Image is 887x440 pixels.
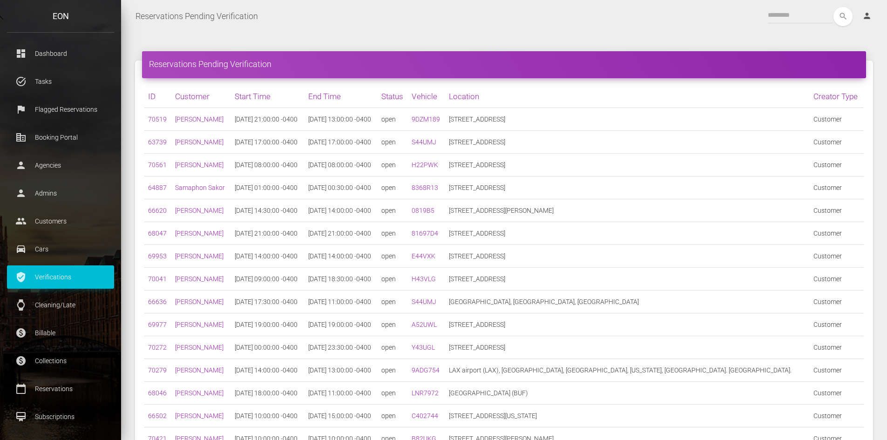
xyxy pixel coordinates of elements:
td: [DATE] 18:00:00 -0400 [231,382,304,405]
td: Customer [810,405,864,427]
a: H43VLG [412,275,436,283]
td: open [378,222,408,245]
td: open [378,154,408,176]
a: calendar_today Reservations [7,377,114,400]
td: [DATE] 00:00:00 -0400 [231,336,304,359]
a: 9DZM189 [412,115,440,123]
a: corporate_fare Booking Portal [7,126,114,149]
td: open [378,131,408,154]
th: Start Time [231,85,304,108]
th: Creator Type [810,85,864,108]
td: [DATE] 21:00:00 -0400 [231,222,304,245]
td: [DATE] 21:00:00 -0400 [231,108,304,131]
a: [PERSON_NAME] [175,298,223,305]
a: S44UMJ [412,138,436,146]
td: Customer [810,336,864,359]
td: [DATE] 00:30:00 -0400 [305,176,378,199]
td: open [378,405,408,427]
td: [DATE] 14:00:00 -0400 [231,245,304,268]
td: open [378,199,408,222]
td: [STREET_ADDRESS] [445,176,810,199]
td: Customer [810,199,864,222]
a: S44UMJ [412,298,436,305]
p: Cleaning/Late [14,298,107,312]
td: [DATE] 14:00:00 -0400 [305,245,378,268]
th: Vehicle [408,85,445,108]
td: [DATE] 10:00:00 -0400 [231,405,304,427]
a: [PERSON_NAME] [175,366,223,374]
td: [DATE] 19:00:00 -0400 [231,313,304,336]
a: [PERSON_NAME] [175,207,223,214]
a: 69977 [148,321,167,328]
td: Customer [810,154,864,176]
a: 69953 [148,252,167,260]
td: [DATE] 21:00:00 -0400 [305,222,378,245]
a: paid Collections [7,349,114,372]
a: 81697D4 [412,230,438,237]
a: Reservations Pending Verification [135,5,258,28]
p: Admins [14,186,107,200]
a: [PERSON_NAME] [175,412,223,420]
a: 68046 [148,389,167,397]
a: dashboard Dashboard [7,42,114,65]
td: Customer [810,176,864,199]
p: Dashboard [14,47,107,61]
td: [STREET_ADDRESS][PERSON_NAME] [445,199,810,222]
a: 70279 [148,366,167,374]
p: Customers [14,214,107,228]
a: paid Billable [7,321,114,345]
td: [DATE] 13:00:00 -0400 [305,108,378,131]
td: [DATE] 14:00:00 -0400 [231,359,304,382]
p: Agencies [14,158,107,172]
a: 66636 [148,298,167,305]
td: Customer [810,108,864,131]
a: person Admins [7,182,114,205]
a: task_alt Tasks [7,70,114,93]
td: open [378,336,408,359]
td: [DATE] 17:30:00 -0400 [231,291,304,313]
td: [DATE] 01:00:00 -0400 [231,176,304,199]
td: [STREET_ADDRESS] [445,131,810,154]
td: open [378,176,408,199]
a: 0819B5 [412,207,434,214]
a: 70272 [148,344,167,351]
a: [PERSON_NAME] [175,115,223,123]
a: [PERSON_NAME] [175,161,223,169]
td: [STREET_ADDRESS] [445,108,810,131]
td: [DATE] 14:00:00 -0400 [305,199,378,222]
td: open [378,313,408,336]
a: person Agencies [7,154,114,177]
a: [PERSON_NAME] [175,344,223,351]
td: open [378,245,408,268]
td: [DATE] 14:30:00 -0400 [231,199,304,222]
a: [PERSON_NAME] [175,252,223,260]
td: open [378,108,408,131]
p: Booking Portal [14,130,107,144]
th: Status [378,85,408,108]
a: 70561 [148,161,167,169]
a: 66620 [148,207,167,214]
th: Location [445,85,810,108]
a: C402744 [412,412,438,420]
td: open [378,382,408,405]
a: Y43UGL [412,344,435,351]
td: Customer [810,131,864,154]
td: Customer [810,382,864,405]
td: Customer [810,313,864,336]
p: Reservations [14,382,107,396]
a: [PERSON_NAME] [175,275,223,283]
td: [STREET_ADDRESS] [445,154,810,176]
a: 64887 [148,184,167,191]
a: watch Cleaning/Late [7,293,114,317]
a: 70519 [148,115,167,123]
td: [DATE] 08:00:00 -0400 [305,154,378,176]
td: [STREET_ADDRESS] [445,268,810,291]
button: search [833,7,853,26]
a: H22PWK [412,161,438,169]
td: Customer [810,245,864,268]
td: [DATE] 17:00:00 -0400 [231,131,304,154]
td: open [378,268,408,291]
td: [DATE] 17:00:00 -0400 [305,131,378,154]
a: people Customers [7,210,114,233]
